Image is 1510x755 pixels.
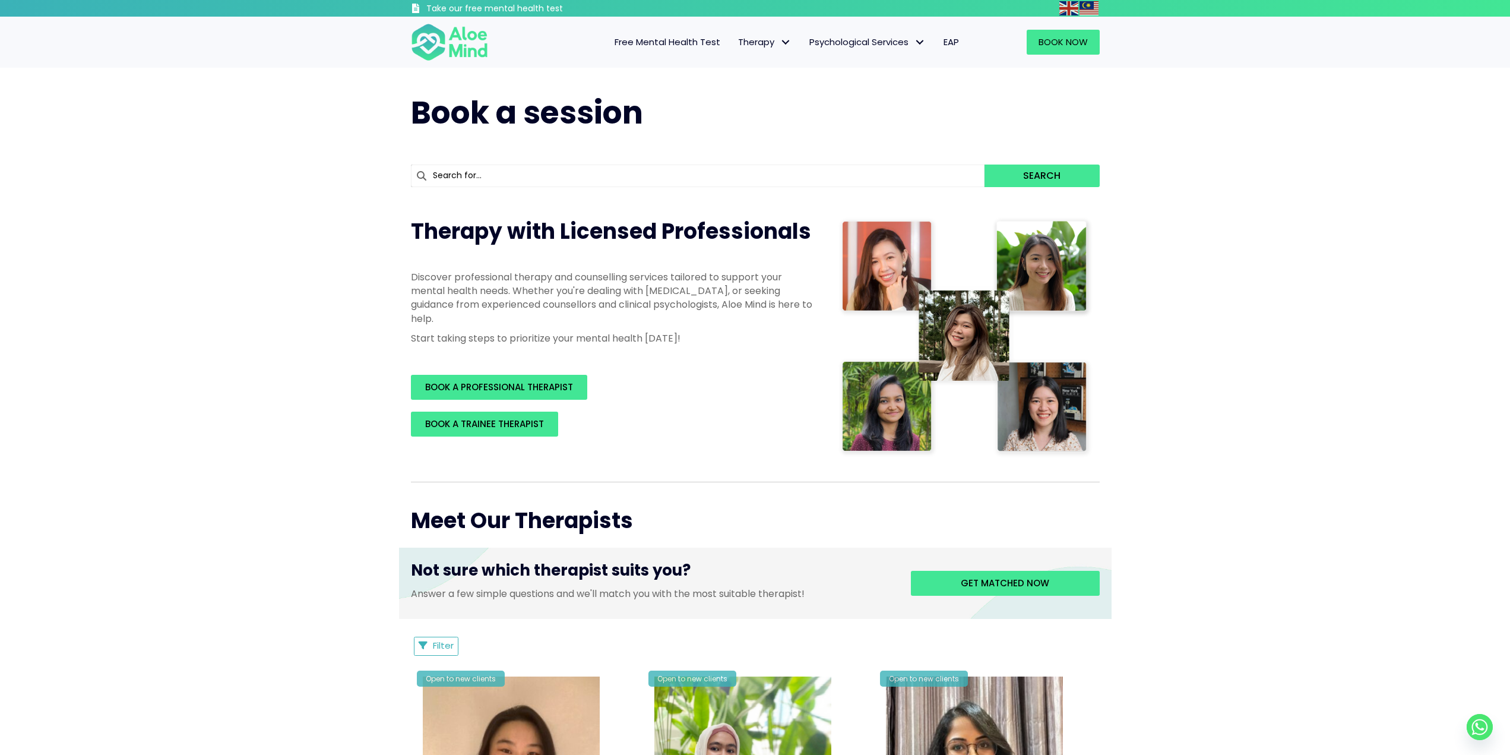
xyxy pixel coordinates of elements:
span: Free Mental Health Test [615,36,720,48]
span: Psychological Services [809,36,926,48]
img: Aloe mind Logo [411,23,488,62]
a: Book Now [1027,30,1100,55]
span: BOOK A PROFESSIONAL THERAPIST [425,381,573,393]
img: en [1059,1,1078,15]
span: Book Now [1039,36,1088,48]
span: Meet Our Therapists [411,506,633,536]
a: English [1059,1,1080,15]
input: Search for... [411,165,985,187]
a: TherapyTherapy: submenu [729,30,800,55]
div: Open to new clients [880,671,968,687]
button: Search [984,165,1099,187]
span: BOOK A TRAINEE THERAPIST [425,418,544,430]
img: ms [1080,1,1099,15]
span: Filter [433,639,454,652]
p: Start taking steps to prioritize your mental health [DATE]! [411,331,815,345]
a: Psychological ServicesPsychological Services: submenu [800,30,935,55]
button: Filter Listings [414,637,459,656]
p: Answer a few simple questions and we'll match you with the most suitable therapist! [411,587,893,601]
a: Whatsapp [1467,714,1493,740]
div: Open to new clients [417,671,505,687]
h3: Not sure which therapist suits you? [411,560,893,587]
h3: Take our free mental health test [426,3,626,15]
span: EAP [944,36,959,48]
span: Therapy with Licensed Professionals [411,216,811,247]
a: BOOK A PROFESSIONAL THERAPIST [411,375,587,400]
span: Book a session [411,91,643,134]
a: BOOK A TRAINEE THERAPIST [411,412,558,437]
a: Free Mental Health Test [606,30,729,55]
span: Psychological Services: submenu [911,34,929,51]
img: Therapist collage [838,217,1093,458]
span: Therapy: submenu [777,34,794,51]
nav: Menu [504,30,968,55]
p: Discover professional therapy and counselling services tailored to support your mental health nee... [411,270,815,326]
div: Open to new clients [648,671,736,687]
a: Malay [1080,1,1100,15]
a: EAP [935,30,968,55]
span: Get matched now [961,577,1049,589]
a: Take our free mental health test [411,3,626,17]
a: Get matched now [911,571,1100,596]
span: Therapy [738,36,792,48]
